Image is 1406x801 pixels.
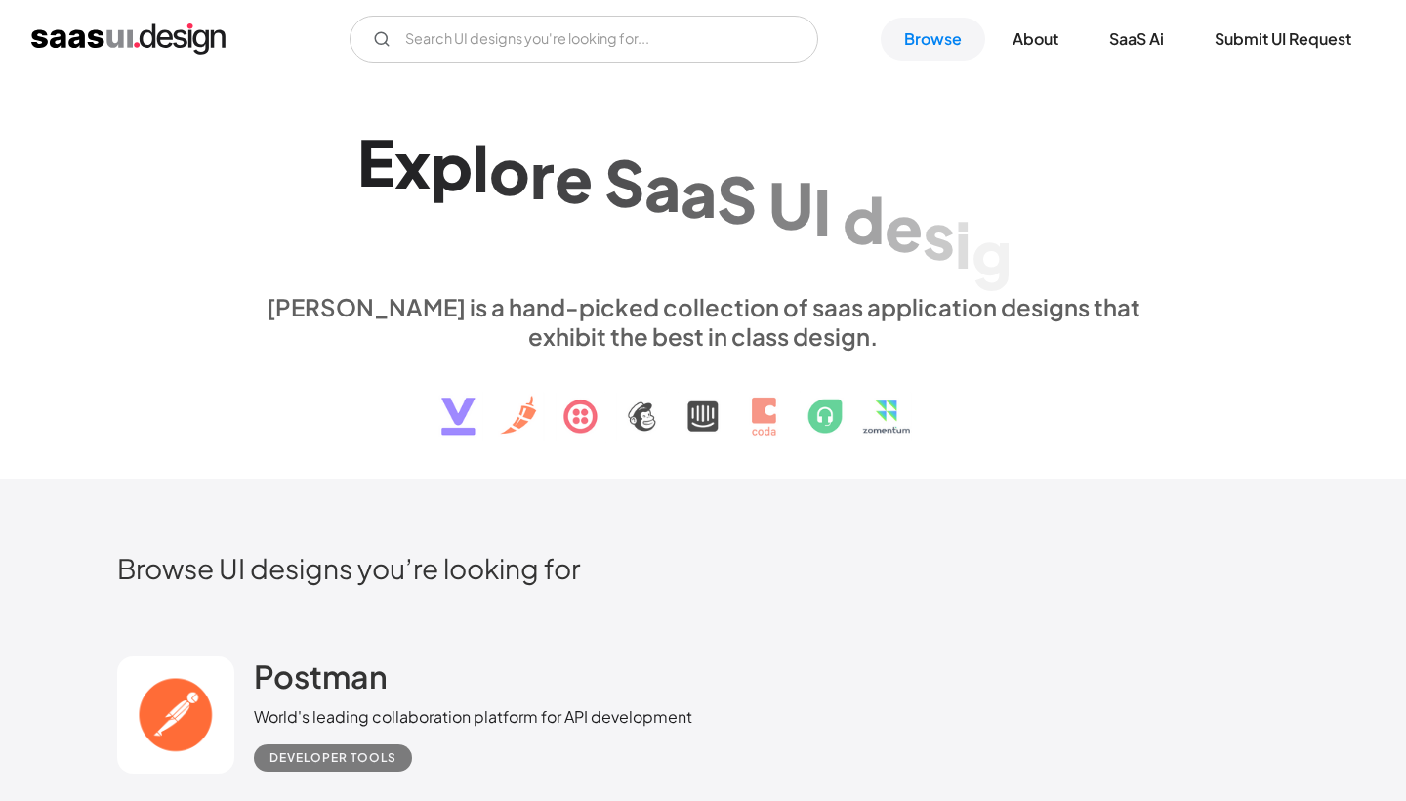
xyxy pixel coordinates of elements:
[473,130,489,205] div: l
[1191,18,1375,61] a: Submit UI Request
[881,18,985,61] a: Browse
[357,124,394,199] div: E
[843,181,885,256] div: d
[555,141,593,216] div: e
[681,154,717,230] div: a
[254,705,692,729] div: World's leading collaboration platform for API development
[813,174,831,249] div: I
[955,206,972,281] div: i
[31,23,226,55] a: home
[254,123,1152,274] h1: Explore SaaS UI design patterns & interactions.
[350,16,818,63] form: Email Form
[254,656,388,696] h2: Postman
[254,656,388,705] a: Postman
[644,149,681,225] div: a
[768,167,813,242] div: U
[117,551,1289,585] h2: Browse UI designs you’re looking for
[407,351,999,452] img: text, icon, saas logo
[972,215,1012,290] div: g
[1086,18,1187,61] a: SaaS Ai
[885,189,923,264] div: e
[431,128,473,203] div: p
[530,137,555,212] div: r
[989,18,1082,61] a: About
[269,746,396,770] div: Developer tools
[394,126,431,201] div: x
[350,16,818,63] input: Search UI designs you're looking for...
[489,133,530,208] div: o
[717,160,757,235] div: S
[254,292,1152,351] div: [PERSON_NAME] is a hand-picked collection of saas application designs that exhibit the best in cl...
[604,145,644,220] div: S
